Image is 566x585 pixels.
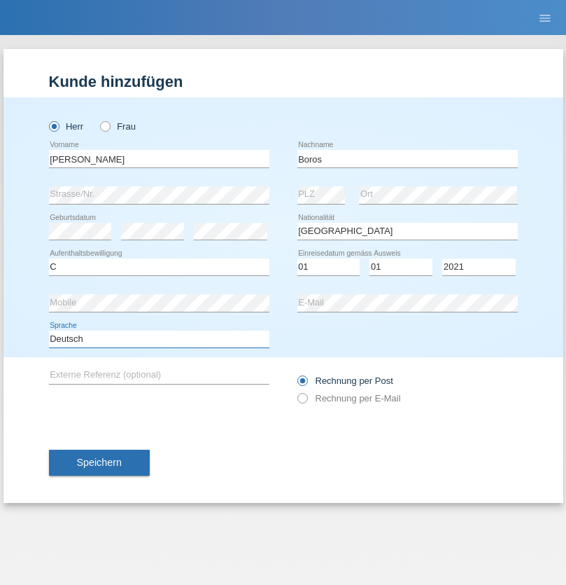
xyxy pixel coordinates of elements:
label: Herr [49,121,84,132]
label: Rechnung per Post [297,376,393,386]
input: Rechnung per Post [297,376,306,393]
input: Frau [100,121,109,130]
h1: Kunde hinzufügen [49,73,518,90]
span: Speichern [77,457,122,468]
a: menu [531,13,559,22]
label: Frau [100,121,136,132]
button: Speichern [49,450,150,476]
i: menu [538,11,552,25]
label: Rechnung per E-Mail [297,393,401,404]
input: Herr [49,121,58,130]
input: Rechnung per E-Mail [297,393,306,411]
